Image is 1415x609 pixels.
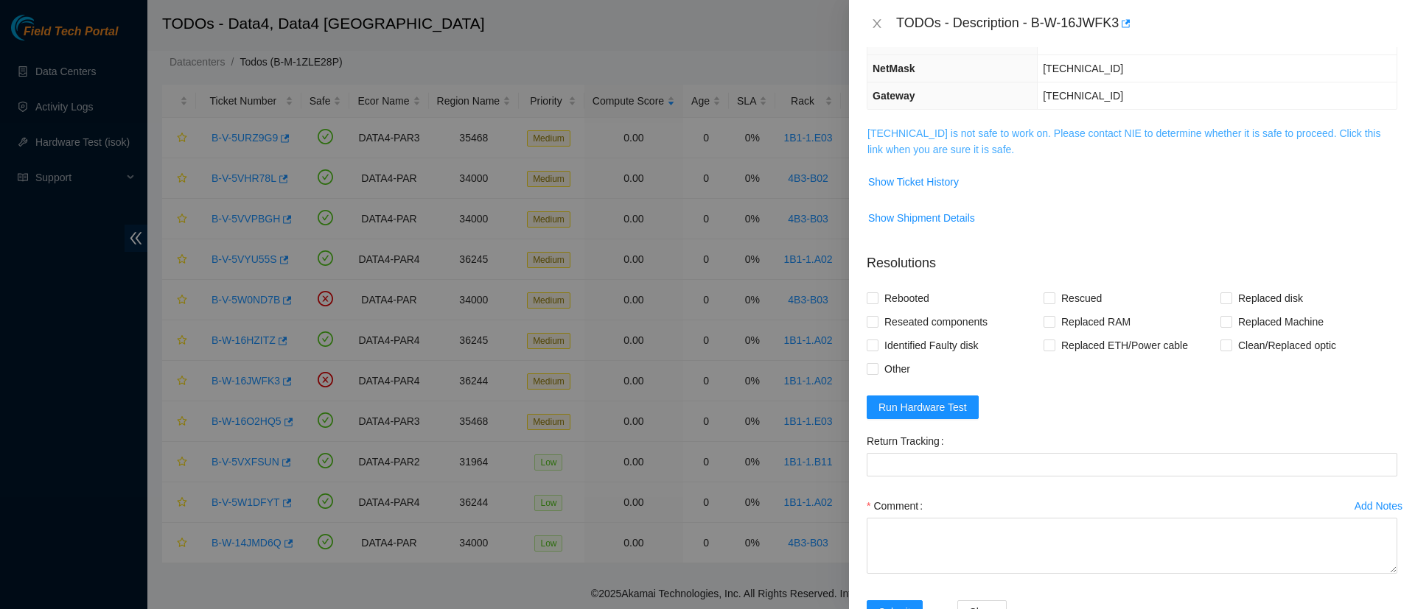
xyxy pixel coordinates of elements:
[1355,501,1402,511] div: Add Notes
[868,210,975,226] span: Show Shipment Details
[896,12,1397,35] div: TODOs - Description - B-W-16JWFK3
[1055,310,1136,334] span: Replaced RAM
[1232,310,1330,334] span: Replaced Machine
[873,63,915,74] span: NetMask
[878,286,935,310] span: Rebooted
[867,395,979,419] button: Run Hardware Test
[867,17,887,31] button: Close
[1354,494,1403,518] button: Add Notes
[878,357,916,381] span: Other
[1055,334,1194,357] span: Replaced ETH/Power cable
[1043,90,1123,102] span: [TECHNICAL_ID]
[878,334,985,357] span: Identified Faulty disk
[867,518,1397,574] textarea: Comment
[867,494,929,518] label: Comment
[871,18,883,29] span: close
[1055,286,1108,310] span: Rescued
[867,429,950,453] label: Return Tracking
[878,310,993,334] span: Reseated components
[1043,63,1123,74] span: [TECHNICAL_ID]
[868,174,959,190] span: Show Ticket History
[867,170,960,194] button: Show Ticket History
[873,90,915,102] span: Gateway
[1232,334,1342,357] span: Clean/Replaced optic
[878,399,967,415] span: Run Hardware Test
[1232,286,1309,310] span: Replaced disk
[867,242,1397,273] p: Resolutions
[867,206,976,230] button: Show Shipment Details
[867,127,1380,155] a: [TECHNICAL_ID] is not safe to work on. Please contact NIE to determine whether it is safe to proc...
[867,453,1397,476] input: Return Tracking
